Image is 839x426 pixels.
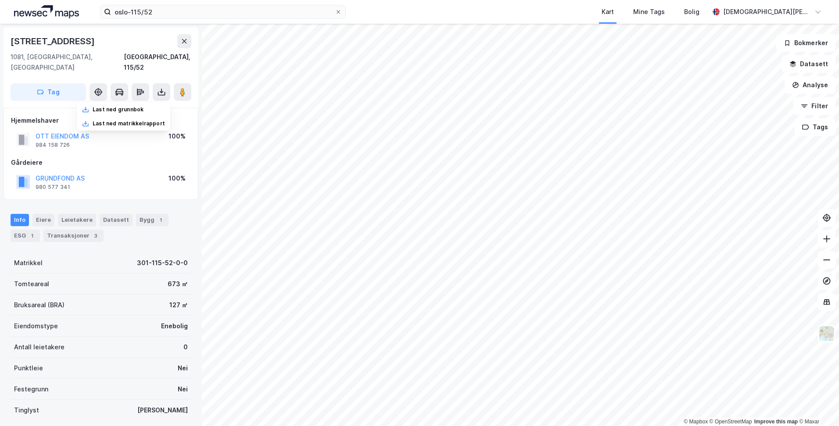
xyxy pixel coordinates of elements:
div: Tomteareal [14,279,49,289]
div: Matrikkel [14,258,43,268]
img: Z [818,325,835,342]
button: Filter [793,97,835,115]
div: Eiendomstype [14,321,58,331]
div: 100% [169,173,186,184]
div: Transaksjoner [43,230,104,242]
a: OpenStreetMap [710,419,752,425]
div: Tinglyst [14,405,39,415]
button: Tag [11,83,86,101]
div: Enebolig [161,321,188,331]
div: 984 158 726 [36,142,70,149]
img: logo.a4113a55bc3d86da70a041830d287a7e.svg [14,5,79,18]
div: Nei [178,363,188,373]
div: 1081, [GEOGRAPHIC_DATA], [GEOGRAPHIC_DATA] [11,52,124,73]
button: Tags [795,118,835,136]
div: 3 [91,231,100,240]
div: Mine Tags [633,7,665,17]
div: 1 [156,216,165,224]
div: Bygg [136,214,169,226]
div: 0 [183,342,188,352]
div: Last ned matrikkelrapport [93,120,165,127]
div: Kontrollprogram for chat [795,384,839,426]
div: Festegrunn [14,384,48,394]
div: [DEMOGRAPHIC_DATA][PERSON_NAME] [723,7,811,17]
div: 980 577 341 [36,184,70,191]
div: Bolig [684,7,699,17]
div: Punktleie [14,363,43,373]
input: Søk på adresse, matrikkel, gårdeiere, leietakere eller personer [111,5,335,18]
button: Analyse [785,76,835,94]
button: Bokmerker [776,34,835,52]
div: Kart [602,7,614,17]
div: Nei [178,384,188,394]
div: Leietakere [58,214,96,226]
a: Improve this map [754,419,798,425]
div: 301-115-52-0-0 [137,258,188,268]
div: Last ned grunnbok [93,106,143,113]
iframe: Chat Widget [795,384,839,426]
div: Bruksareal (BRA) [14,300,65,310]
div: Antall leietakere [14,342,65,352]
div: 100% [169,131,186,142]
div: Datasett [100,214,133,226]
button: Datasett [782,55,835,73]
div: Hjemmelshaver [11,115,191,126]
a: Mapbox [684,419,708,425]
div: [PERSON_NAME] [137,405,188,415]
div: Gårdeiere [11,157,191,168]
div: 127 ㎡ [169,300,188,310]
div: [STREET_ADDRESS] [11,34,97,48]
div: Info [11,214,29,226]
div: [GEOGRAPHIC_DATA], 115/52 [124,52,191,73]
div: 1 [28,231,36,240]
div: 673 ㎡ [168,279,188,289]
div: Eiere [32,214,54,226]
div: ESG [11,230,40,242]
